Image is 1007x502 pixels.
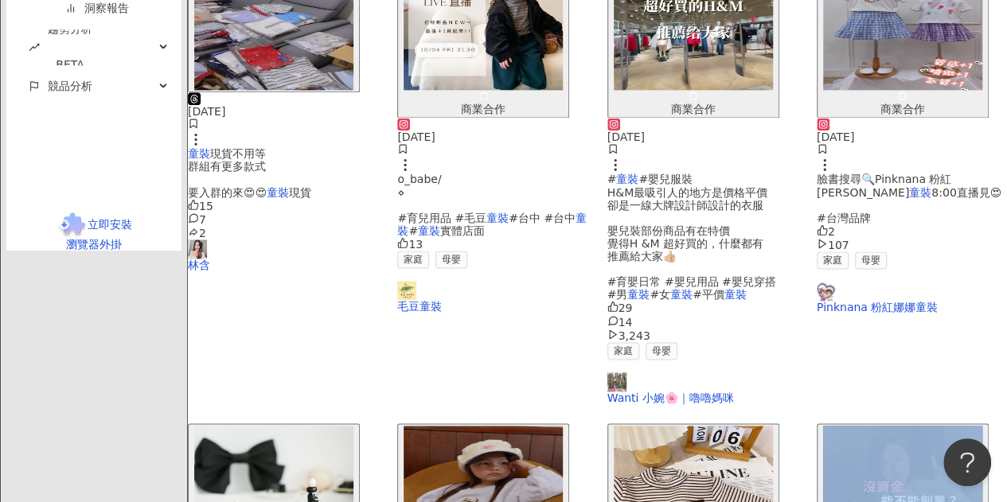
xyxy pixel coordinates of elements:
[397,173,486,224] span: o_babe/ ⋄ #育兒用品 #毛豆
[607,130,798,143] div: [DATE]
[607,342,639,360] span: 家庭
[408,224,418,237] span: #
[693,288,724,301] span: #平價
[48,68,92,104] span: 競品分析
[646,342,677,360] span: 母嬰
[943,438,991,486] iframe: Help Scout Beacon - Open
[188,199,378,212] div: 15
[397,251,429,268] span: 家庭
[397,237,587,251] div: 13
[650,288,670,301] span: #女
[267,186,289,199] mark: 童裝
[48,11,92,83] span: 趨勢分析
[670,288,693,301] mark: 童裝
[855,251,887,269] span: 母嬰
[607,173,617,185] span: #
[397,281,587,313] a: KOL Avatar毛豆童裝
[607,173,776,301] span: #嬰兒服裝 H&M最吸引人的地方是價格平價 卻是一線大牌設計師設計的衣服 嬰兒裝部份商品有在特價 覺得H &M 超好買的，什麼都有 推薦給大家👍🏼 #育嬰日常 #嬰兒用品 #嬰兒穿搭 #男
[614,103,773,115] div: 商業合作
[188,239,378,271] a: KOL Avatar林含
[607,372,626,391] img: KOL Avatar
[607,372,798,404] a: KOL AvatarWanti 小婉🌸｜嚕嚕媽咪
[817,238,1007,251] div: 107
[435,251,467,268] span: 母嬰
[724,288,747,301] mark: 童裝
[29,41,40,53] span: rise
[817,282,836,301] img: KOL Avatar
[188,226,378,239] div: 2
[404,103,563,115] div: 商業合作
[397,130,587,143] div: [DATE]
[188,147,267,198] span: 現貨不用等 群組有更多款式 要入群的來😍😍
[66,218,132,251] span: 立即安裝 瀏覽器外掛
[188,239,207,259] img: KOL Avatar
[909,186,931,199] mark: 童裝
[486,212,509,224] mark: 童裝
[48,47,92,83] div: BETA
[418,224,440,237] mark: 童裝
[627,288,650,301] mark: 童裝
[397,281,416,300] img: KOL Avatar
[817,173,951,198] span: 臉書搜尋🔍Pinknana 粉紅[PERSON_NAME]
[397,212,587,237] mark: 童裝
[817,224,1007,238] div: 2
[188,212,378,226] div: 7
[607,315,798,329] div: 14
[607,301,798,314] div: 29
[440,224,485,237] span: 實體店面
[65,2,129,14] a: 洞察報告
[616,173,638,185] mark: 童裝
[823,103,982,115] div: 商業合作
[817,282,1007,313] a: KOL AvatarPinknana 粉紅娜娜童裝
[188,147,210,160] mark: 童裝
[57,212,88,238] img: chrome extension
[817,130,1007,143] div: [DATE]
[188,105,378,118] div: [DATE]
[607,329,798,342] div: 3,243
[817,251,849,269] span: 家庭
[289,186,311,199] span: 現貨
[6,212,181,251] a: chrome extension立即安裝 瀏覽器外掛
[509,212,576,224] span: #台中 #台中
